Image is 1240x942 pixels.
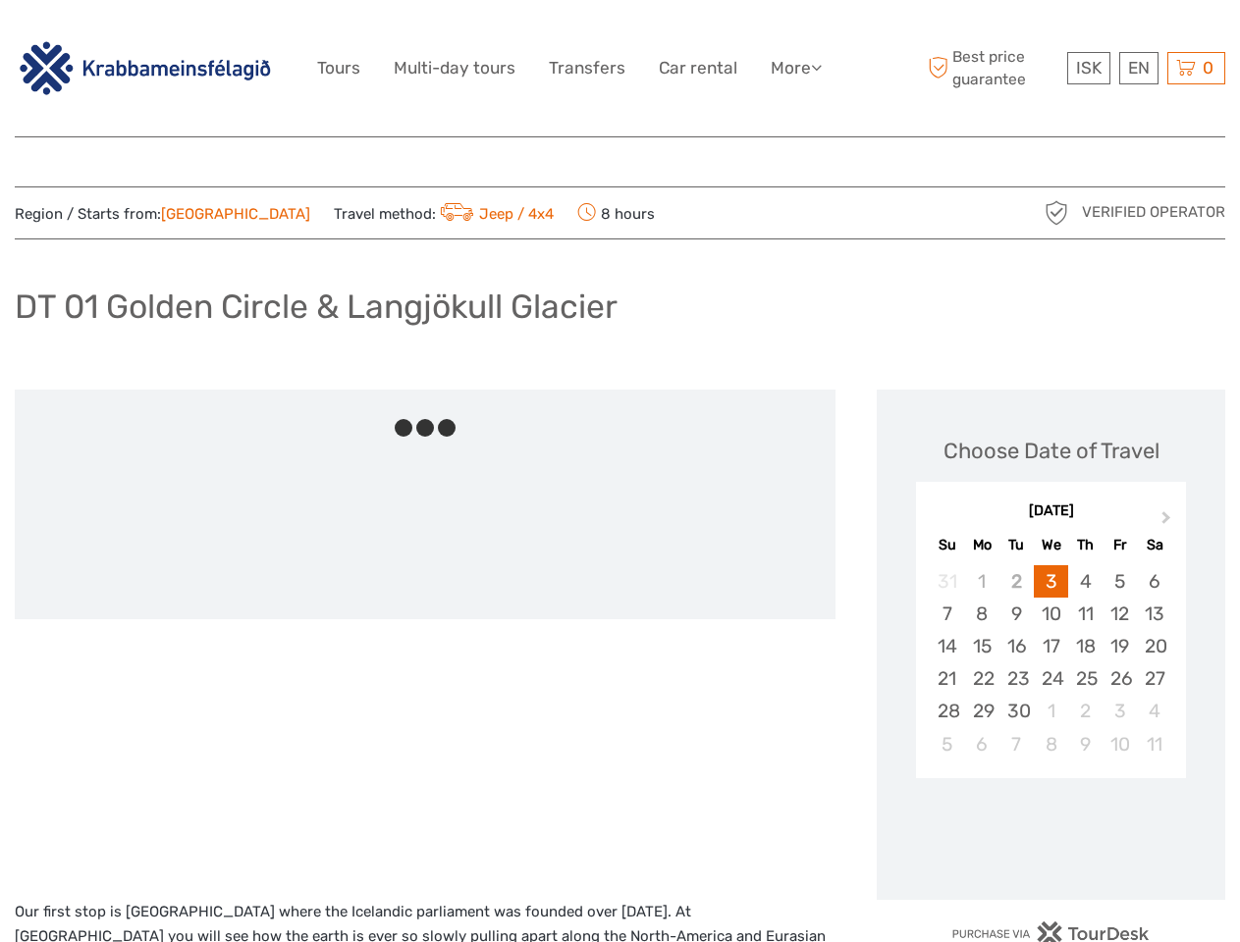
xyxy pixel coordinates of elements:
div: month 2025-09 [922,565,1179,760]
div: Choose Wednesday, September 10th, 2025 [1034,598,1068,630]
span: ISK [1076,58,1102,78]
div: Loading... [1045,829,1057,842]
div: EN [1119,52,1159,84]
div: Choose Sunday, September 7th, 2025 [930,598,964,630]
div: Choose Thursday, September 11th, 2025 [1068,598,1103,630]
div: Sa [1137,532,1171,558]
div: Choose Tuesday, September 9th, 2025 [999,598,1034,630]
a: Transfers [549,54,625,82]
div: Tu [999,532,1034,558]
div: Choose Thursday, October 2nd, 2025 [1068,695,1103,727]
a: Multi-day tours [394,54,515,82]
div: Choose Monday, October 6th, 2025 [965,728,999,760]
div: Choose Saturday, September 13th, 2025 [1137,598,1171,630]
div: Choose Tuesday, September 30th, 2025 [999,695,1034,727]
span: Travel method: [334,199,554,227]
div: Choose Friday, October 3rd, 2025 [1103,695,1137,727]
span: Verified Operator [1082,202,1225,223]
div: Choose Friday, September 12th, 2025 [1103,598,1137,630]
div: Choose Sunday, September 28th, 2025 [930,695,964,727]
a: More [771,54,822,82]
div: Choose Friday, September 19th, 2025 [1103,630,1137,662]
div: Choose Sunday, September 21st, 2025 [930,662,964,695]
div: Choose Wednesday, October 1st, 2025 [1034,695,1068,727]
img: 3142-b3e26b51-08fe-4449-b938-50ec2168a4a0_logo_big.png [15,38,276,98]
span: Region / Starts from: [15,204,310,225]
div: Not available Monday, September 1st, 2025 [965,565,999,598]
div: Choose Sunday, September 14th, 2025 [930,630,964,662]
div: Choose Sunday, October 5th, 2025 [930,728,964,760]
a: Tours [317,54,360,82]
div: Choose Monday, September 8th, 2025 [965,598,999,630]
div: Choose Thursday, September 18th, 2025 [1068,630,1103,662]
div: Choose Thursday, September 25th, 2025 [1068,662,1103,695]
div: Choose Wednesday, September 3rd, 2025 [1034,565,1068,598]
div: Not available Tuesday, September 2nd, 2025 [999,565,1034,598]
div: Choose Tuesday, October 7th, 2025 [999,728,1034,760]
div: We [1034,532,1068,558]
div: Choose Monday, September 29th, 2025 [965,695,999,727]
div: Choose Tuesday, September 16th, 2025 [999,630,1034,662]
div: Choose Wednesday, September 24th, 2025 [1034,662,1068,695]
button: Next Month [1153,506,1184,538]
div: Choose Thursday, September 4th, 2025 [1068,565,1103,598]
div: Choose Saturday, September 20th, 2025 [1137,630,1171,662]
a: Jeep / 4x4 [436,205,554,223]
h1: DT 01 Golden Circle & Langjökull Glacier [15,287,618,327]
div: Choose Saturday, October 4th, 2025 [1137,695,1171,727]
div: Mo [965,532,999,558]
div: Choose Tuesday, September 23rd, 2025 [999,662,1034,695]
div: Su [930,532,964,558]
div: Choose Friday, October 10th, 2025 [1103,728,1137,760]
span: 0 [1200,58,1216,78]
div: Fr [1103,532,1137,558]
div: Choose Wednesday, September 17th, 2025 [1034,630,1068,662]
div: Choose Monday, September 22nd, 2025 [965,662,999,695]
div: Choose Date of Travel [943,436,1159,466]
img: verified_operator_grey_128.png [1041,197,1072,229]
div: Choose Saturday, September 27th, 2025 [1137,662,1171,695]
div: Choose Friday, September 26th, 2025 [1103,662,1137,695]
div: Choose Saturday, October 11th, 2025 [1137,728,1171,760]
div: Th [1068,532,1103,558]
div: [DATE] [916,501,1186,522]
div: Not available Sunday, August 31st, 2025 [930,565,964,598]
div: Choose Friday, September 5th, 2025 [1103,565,1137,598]
div: Choose Monday, September 15th, 2025 [965,630,999,662]
span: 8 hours [577,199,655,227]
div: Choose Saturday, September 6th, 2025 [1137,565,1171,598]
span: Best price guarantee [923,46,1062,89]
a: [GEOGRAPHIC_DATA] [161,205,310,223]
a: Car rental [659,54,737,82]
div: Choose Wednesday, October 8th, 2025 [1034,728,1068,760]
div: Choose Thursday, October 9th, 2025 [1068,728,1103,760]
